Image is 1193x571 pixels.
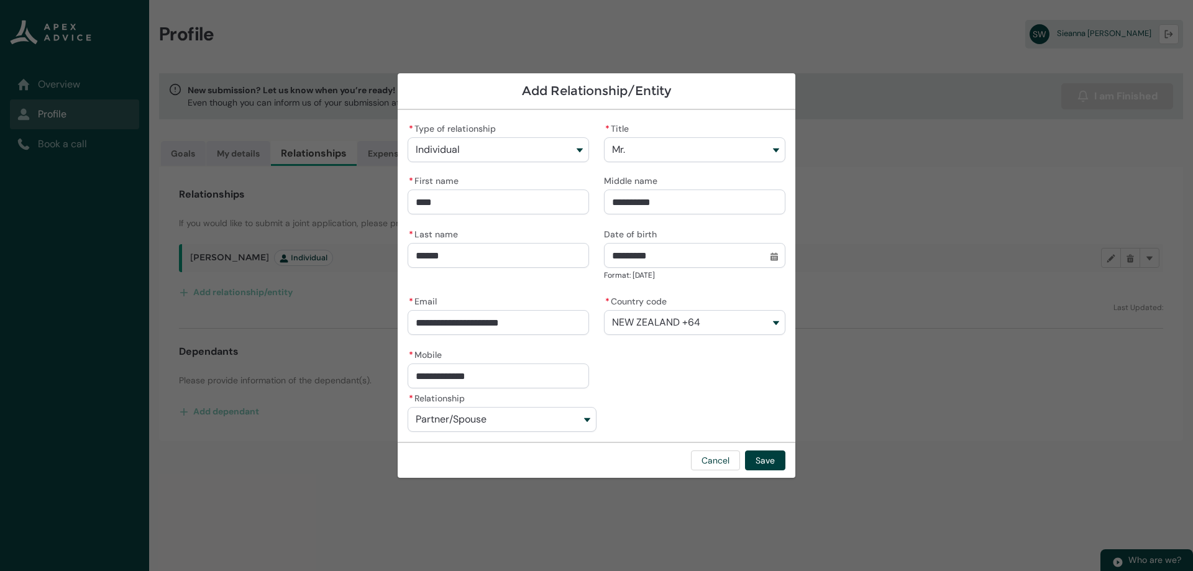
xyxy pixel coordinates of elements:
[408,346,447,361] label: Mobile
[416,414,487,425] span: Partner/Spouse
[605,296,610,307] abbr: required
[408,83,785,99] h1: Add Relationship/Entity
[409,393,413,404] abbr: required
[691,450,740,470] button: Cancel
[409,123,413,134] abbr: required
[604,120,634,135] label: Title
[409,349,413,360] abbr: required
[604,226,662,240] label: Date of birth
[604,293,672,308] label: Country code
[408,172,464,187] label: First name
[604,172,662,187] label: Middle name
[408,407,596,432] button: Relationship
[612,144,625,155] span: Mr.
[408,226,463,240] label: Last name
[409,175,413,186] abbr: required
[408,137,589,162] button: Type of relationship
[745,450,785,470] button: Save
[408,293,442,308] label: Email
[612,317,700,328] span: NEW ZEALAND +64
[604,310,785,335] button: Country code
[605,123,610,134] abbr: required
[409,296,413,307] abbr: required
[409,229,413,240] abbr: required
[604,137,785,162] button: Title
[604,269,785,281] div: Format: [DATE]
[416,144,460,155] span: Individual
[408,390,470,404] label: Relationship
[408,120,501,135] label: Type of relationship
